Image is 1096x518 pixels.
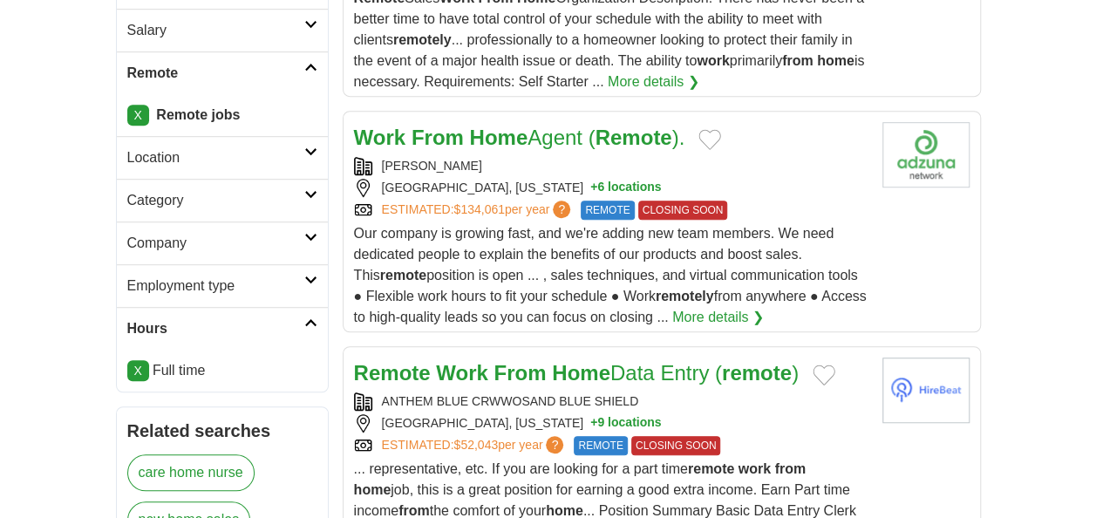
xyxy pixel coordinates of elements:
h2: Remote [127,63,304,84]
strong: from [398,503,430,518]
strong: home [546,503,583,518]
h2: Employment type [127,276,304,296]
span: REMOTE [574,436,627,455]
a: Location [117,136,328,179]
span: ? [546,436,563,453]
h2: Hours [127,318,304,339]
span: + [590,414,597,433]
a: Category [117,179,328,222]
span: + [590,179,597,197]
strong: Remote jobs [156,107,240,122]
img: Company logo [882,358,970,423]
button: +6 locations [590,179,661,197]
strong: remotely [656,289,714,303]
button: Add to favorite jobs [813,365,835,385]
div: [GEOGRAPHIC_DATA], [US_STATE] [354,179,868,197]
strong: remote [688,461,734,476]
strong: From [412,126,464,149]
strong: Work [354,126,406,149]
strong: home [354,482,391,497]
a: More details ❯ [672,307,764,328]
div: [PERSON_NAME] [354,157,868,175]
a: care home nurse [127,454,255,491]
strong: Remote [596,126,672,149]
strong: remotely [393,32,452,47]
a: X [127,360,149,381]
h2: Company [127,233,304,254]
img: Company logo [882,122,970,187]
strong: work [739,461,771,476]
button: Add to favorite jobs [698,129,721,150]
a: X [127,105,149,126]
h2: Location [127,147,304,168]
strong: Home [469,126,528,149]
strong: work [697,53,729,68]
strong: From [494,361,546,385]
a: Employment type [117,264,328,307]
strong: Remote [354,361,431,385]
a: More details ❯ [608,72,699,92]
span: Our company is growing fast, and we're adding new team members. We need dedicated people to expla... [354,226,867,324]
strong: Home [552,361,610,385]
button: +9 locations [590,414,661,433]
strong: home [817,53,854,68]
a: Remote Work From HomeData Entry (remote) [354,361,799,385]
li: Full time [127,360,317,381]
span: ? [553,201,570,218]
a: ESTIMATED:$134,061per year? [382,201,575,220]
span: CLOSING SOON [638,201,728,220]
a: ESTIMATED:$52,043per year? [382,436,568,455]
strong: remote [380,268,426,283]
h2: Category [127,190,304,211]
span: $134,061 [453,202,504,216]
a: Hours [117,307,328,350]
a: Salary [117,9,328,51]
a: Remote [117,51,328,94]
span: REMOTE [581,201,634,220]
strong: remote [722,361,792,385]
a: Work From HomeAgent (Remote). [354,126,685,149]
span: CLOSING SOON [631,436,721,455]
a: Company [117,222,328,264]
h2: Salary [127,20,304,41]
strong: from [782,53,813,68]
div: ANTHEM BLUE CRWWOSAND BLUE SHIELD [354,392,868,411]
strong: from [774,461,806,476]
span: $52,043 [453,438,498,452]
strong: Work [436,361,488,385]
div: [GEOGRAPHIC_DATA], [US_STATE] [354,414,868,433]
h2: Related searches [127,418,317,444]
